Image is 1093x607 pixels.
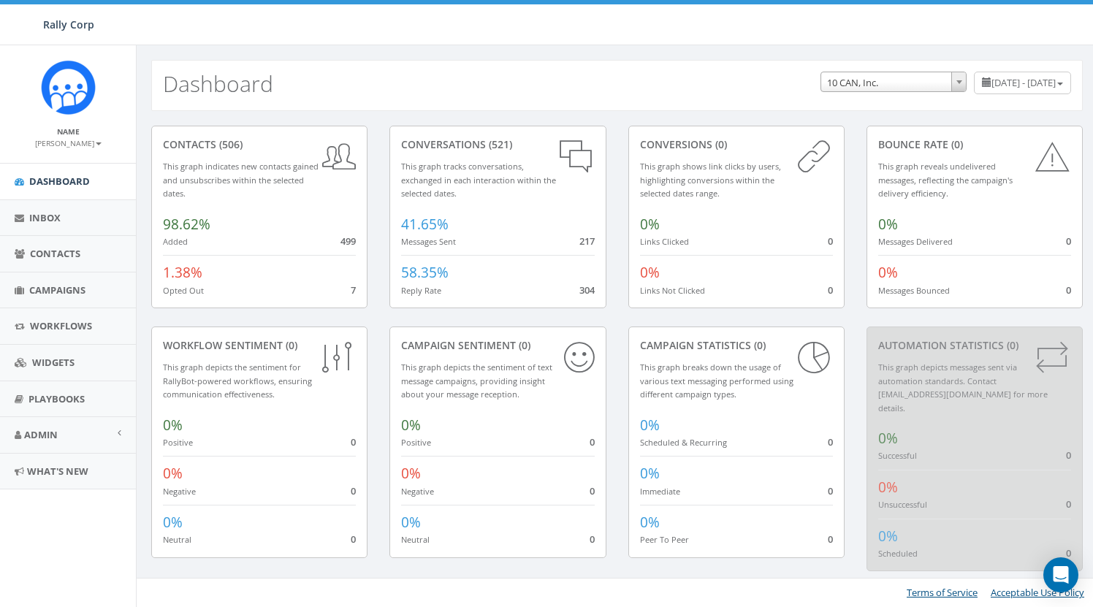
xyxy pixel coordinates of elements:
[401,338,594,353] div: Campaign Sentiment
[163,137,356,152] div: contacts
[948,137,963,151] span: (0)
[640,486,680,497] small: Immediate
[401,285,441,296] small: Reply Rate
[43,18,94,31] span: Rally Corp
[30,319,92,332] span: Workflows
[878,527,898,546] span: 0%
[32,356,75,369] span: Widgets
[640,215,660,234] span: 0%
[640,416,660,435] span: 0%
[30,247,80,260] span: Contacts
[1066,448,1071,462] span: 0
[1066,234,1071,248] span: 0
[907,586,978,599] a: Terms of Service
[590,532,595,546] span: 0
[878,285,950,296] small: Messages Bounced
[24,428,58,441] span: Admin
[35,138,102,148] small: [PERSON_NAME]
[163,215,210,234] span: 98.62%
[640,464,660,483] span: 0%
[163,362,312,400] small: This graph depicts the sentiment for RallyBot-powered workflows, ensuring communication effective...
[640,161,781,199] small: This graph shows link clicks by users, highlighting conversions within the selected dates range.
[401,416,421,435] span: 0%
[640,437,727,448] small: Scheduled & Recurring
[878,137,1071,152] div: Bounce Rate
[1066,497,1071,511] span: 0
[28,392,85,405] span: Playbooks
[401,362,552,400] small: This graph depicts the sentiment of text message campaigns, providing insight about your message ...
[991,76,1056,89] span: [DATE] - [DATE]
[163,513,183,532] span: 0%
[486,137,512,151] span: (521)
[878,215,898,234] span: 0%
[1066,283,1071,297] span: 0
[29,283,85,297] span: Campaigns
[878,450,917,461] small: Successful
[351,283,356,297] span: 7
[821,72,966,93] span: 10 CAN, Inc.
[640,285,705,296] small: Links Not Clicked
[401,263,449,282] span: 58.35%
[820,72,967,92] span: 10 CAN, Inc.
[283,338,297,352] span: (0)
[401,137,594,152] div: conversations
[340,234,356,248] span: 499
[878,236,953,247] small: Messages Delivered
[57,126,80,137] small: Name
[878,499,927,510] small: Unsuccessful
[1066,546,1071,560] span: 0
[401,437,431,448] small: Positive
[351,532,356,546] span: 0
[163,72,273,96] h2: Dashboard
[878,338,1071,353] div: Automation Statistics
[401,534,430,545] small: Neutral
[163,464,183,483] span: 0%
[828,435,833,448] span: 0
[640,362,793,400] small: This graph breaks down the usage of various text messaging performed using different campaign types.
[590,435,595,448] span: 0
[163,534,191,545] small: Neutral
[163,161,319,199] small: This graph indicates new contacts gained and unsubscribes within the selected dates.
[828,484,833,497] span: 0
[163,416,183,435] span: 0%
[828,283,833,297] span: 0
[163,236,188,247] small: Added
[163,486,196,497] small: Negative
[640,137,833,152] div: conversions
[640,513,660,532] span: 0%
[640,338,833,353] div: Campaign Statistics
[401,513,421,532] span: 0%
[163,263,202,282] span: 1.38%
[216,137,243,151] span: (506)
[351,484,356,497] span: 0
[991,586,1084,599] a: Acceptable Use Policy
[878,161,1013,199] small: This graph reveals undelivered messages, reflecting the campaign's delivery efficiency.
[401,464,421,483] span: 0%
[1004,338,1018,352] span: (0)
[1043,557,1078,592] div: Open Intercom Messenger
[640,534,689,545] small: Peer To Peer
[878,429,898,448] span: 0%
[401,486,434,497] small: Negative
[163,285,204,296] small: Opted Out
[35,136,102,149] a: [PERSON_NAME]
[29,175,90,188] span: Dashboard
[351,435,356,448] span: 0
[878,263,898,282] span: 0%
[41,60,96,115] img: Icon_1.png
[640,263,660,282] span: 0%
[29,211,61,224] span: Inbox
[828,532,833,546] span: 0
[579,283,595,297] span: 304
[751,338,766,352] span: (0)
[590,484,595,497] span: 0
[878,362,1048,413] small: This graph depicts messages sent via automation standards. Contact [EMAIL_ADDRESS][DOMAIN_NAME] f...
[27,465,88,478] span: What's New
[401,236,456,247] small: Messages Sent
[878,478,898,497] span: 0%
[163,338,356,353] div: Workflow Sentiment
[401,161,556,199] small: This graph tracks conversations, exchanged in each interaction within the selected dates.
[401,215,449,234] span: 41.65%
[712,137,727,151] span: (0)
[579,234,595,248] span: 217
